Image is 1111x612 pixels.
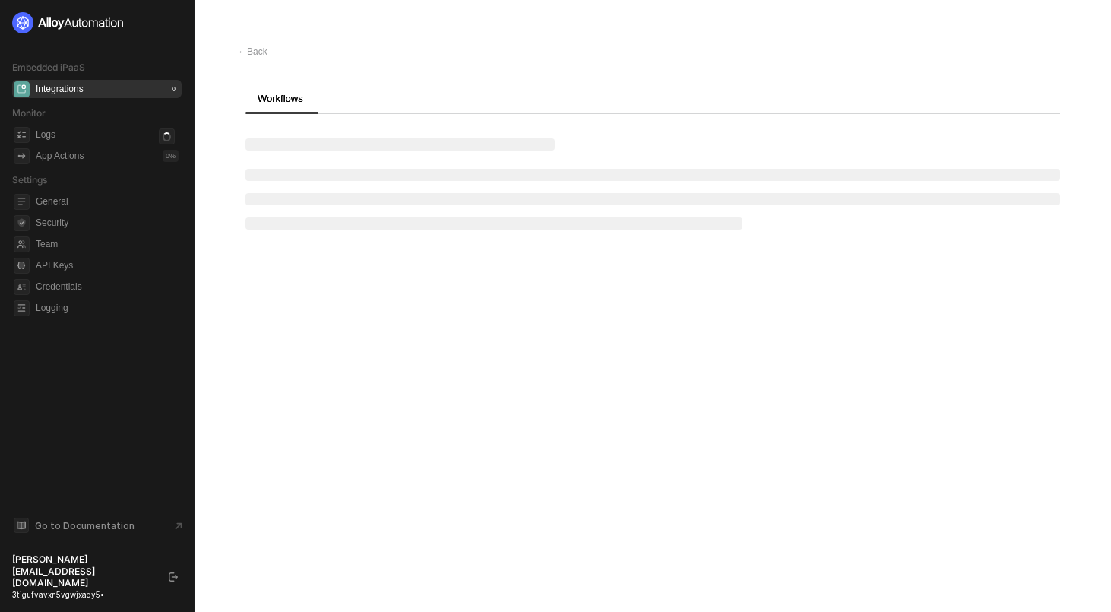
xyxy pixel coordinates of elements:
[35,519,135,532] span: Go to Documentation
[14,258,30,274] span: api-key
[36,299,179,317] span: Logging
[12,12,125,33] img: logo
[14,81,30,97] span: integrations
[12,553,155,589] div: [PERSON_NAME][EMAIL_ADDRESS][DOMAIN_NAME]
[36,235,179,253] span: Team
[14,518,29,533] span: documentation
[163,150,179,162] div: 0 %
[36,214,179,232] span: Security
[12,62,85,73] span: Embedded iPaaS
[171,518,186,534] span: document-arrow
[12,107,46,119] span: Monitor
[36,192,179,211] span: General
[36,256,179,274] span: API Keys
[36,128,55,141] div: Logs
[14,279,30,295] span: credentials
[14,215,30,231] span: security
[238,46,267,59] div: Back
[36,83,84,96] div: Integrations
[14,148,30,164] span: icon-app-actions
[258,93,303,104] span: Workflows
[14,127,30,143] span: icon-logs
[14,300,30,316] span: logging
[36,150,84,163] div: App Actions
[12,174,47,186] span: Settings
[14,236,30,252] span: team
[169,83,179,95] div: 0
[159,128,175,144] span: icon-loader
[169,572,178,582] span: logout
[12,516,182,534] a: Knowledge Base
[14,194,30,210] span: general
[36,277,179,296] span: Credentials
[12,12,182,33] a: logo
[238,46,247,57] span: ←
[12,589,155,600] div: 3tigufvavxn5vgwjxady5 •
